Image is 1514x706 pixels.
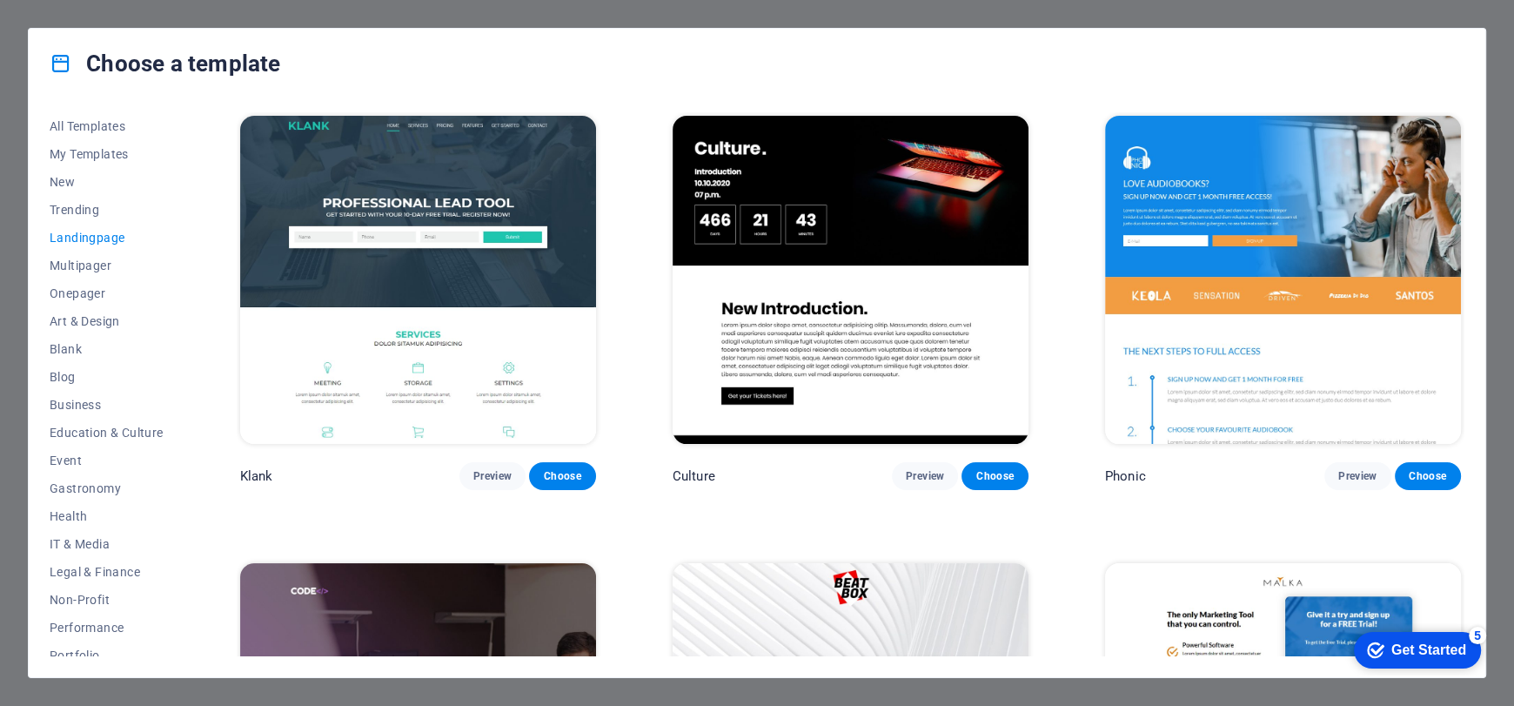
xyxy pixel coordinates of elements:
button: Choose [529,462,595,490]
span: Health [50,509,164,523]
span: Blog [50,370,164,384]
span: Landingpage [50,231,164,245]
span: Legal & Finance [50,565,164,579]
span: Trending [50,203,164,217]
button: All Templates [50,112,164,140]
button: Art & Design [50,307,164,335]
span: Choose [975,469,1014,483]
span: Portfolio [50,649,164,662]
button: Preview [1324,462,1390,490]
span: My Templates [50,147,164,161]
button: Preview [459,462,526,490]
button: Gastronomy [50,474,164,502]
div: 5 [129,3,146,21]
button: Onepager [50,279,164,307]
p: Klank [240,467,273,485]
span: Onepager [50,286,164,300]
span: Preview [1338,469,1377,483]
span: Performance [50,621,164,635]
button: Blank [50,335,164,363]
button: Business [50,391,164,419]
span: Education & Culture [50,426,164,440]
button: New [50,168,164,196]
div: Get Started 5 items remaining, 0% complete [14,9,141,45]
span: Gastronomy [50,481,164,495]
button: Health [50,502,164,530]
button: IT & Media [50,530,164,558]
span: Multipager [50,259,164,272]
span: Art & Design [50,314,164,328]
img: Klank [240,116,596,444]
button: Landingpage [50,224,164,252]
button: Event [50,447,164,474]
p: Phonic [1105,467,1146,485]
span: Blank [50,342,164,356]
button: Legal & Finance [50,558,164,586]
button: Education & Culture [50,419,164,447]
p: Culture [673,467,715,485]
span: Business [50,398,164,412]
button: Performance [50,614,164,642]
span: Non-Profit [50,593,164,607]
button: Choose [961,462,1028,490]
span: IT & Media [50,537,164,551]
span: All Templates [50,119,164,133]
span: Preview [473,469,512,483]
span: Choose [543,469,581,483]
button: Portfolio [50,642,164,669]
div: Get Started [51,19,126,35]
span: Event [50,454,164,467]
button: Preview [892,462,958,490]
button: Choose [1395,462,1461,490]
img: Phonic [1105,116,1461,444]
button: Multipager [50,252,164,279]
button: Blog [50,363,164,391]
img: Culture [673,116,1028,444]
h4: Choose a template [50,50,280,77]
button: Non-Profit [50,586,164,614]
span: New [50,175,164,189]
button: My Templates [50,140,164,168]
span: Choose [1409,469,1447,483]
span: Preview [906,469,944,483]
button: Trending [50,196,164,224]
